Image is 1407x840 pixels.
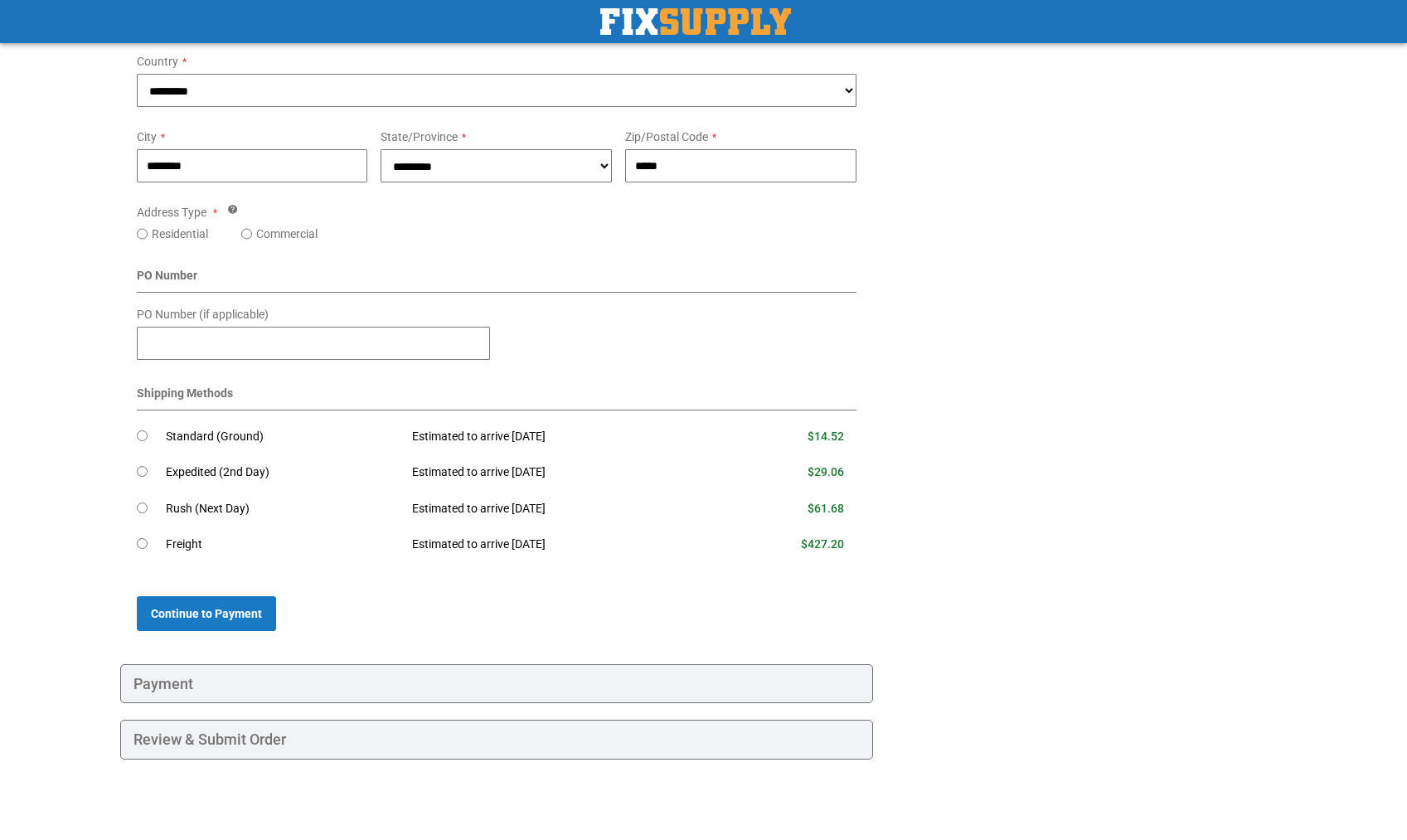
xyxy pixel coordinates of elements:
span: Address Type [137,206,206,219]
td: Estimated to arrive [DATE] [400,419,720,455]
span: PO Number (if applicable) [137,308,269,321]
label: Residential [152,226,208,242]
td: Expedited (2nd Day) [166,454,400,491]
button: Continue to Payment [137,596,276,631]
span: $427.20 [801,537,844,551]
td: Freight [166,527,400,563]
a: store logo [600,8,791,35]
td: Estimated to arrive [DATE] [400,491,720,527]
td: Standard (Ground) [166,419,400,455]
div: Review & Submit Order [120,720,874,760]
div: Payment [120,664,874,704]
span: $61.68 [808,502,844,515]
td: Rush (Next Day) [166,491,400,527]
span: State/Province [381,130,458,143]
label: Commercial [256,226,318,242]
span: City [137,130,157,143]
span: $29.06 [808,465,844,478]
span: Zip/Postal Code [625,130,708,143]
span: Continue to Payment [151,607,262,620]
td: Estimated to arrive [DATE] [400,454,720,491]
span: Country [137,55,178,68]
div: PO Number [137,267,857,293]
span: $14.52 [808,430,844,443]
img: Fix Industrial Supply [600,8,791,35]
div: Shipping Methods [137,385,857,410]
td: Estimated to arrive [DATE] [400,527,720,563]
